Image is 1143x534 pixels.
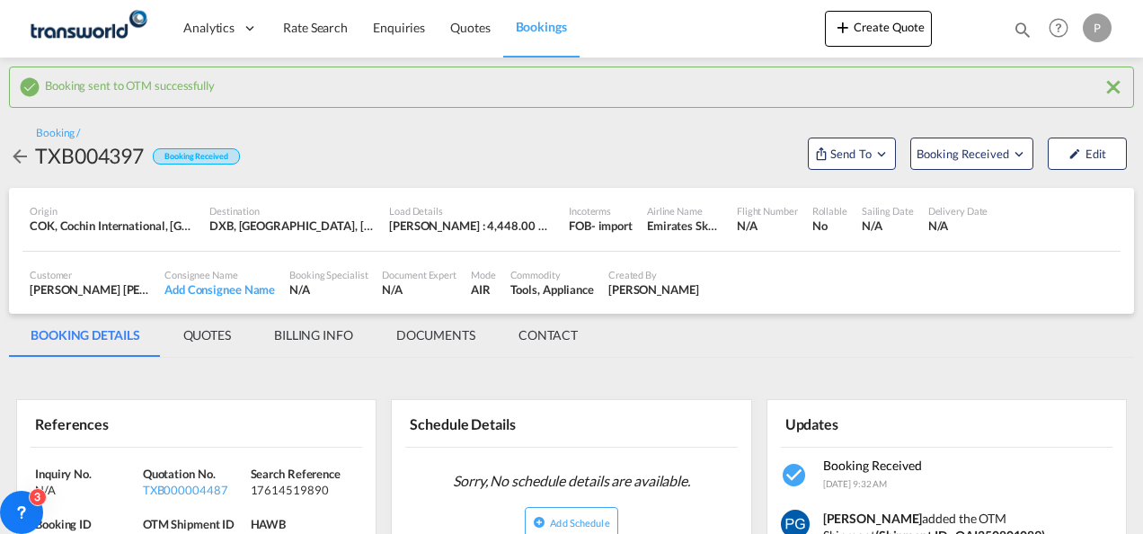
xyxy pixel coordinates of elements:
div: Load Details [389,204,554,218]
div: N/A [862,218,914,234]
div: N/A [382,281,456,298]
div: References [31,407,193,439]
div: Booking Specialist [289,268,368,281]
div: P [1083,13,1112,42]
span: Booking sent to OTM successfully [45,74,215,93]
span: HAWB [251,517,287,531]
div: N/A [928,218,988,234]
div: Destination [209,204,375,218]
md-icon: icon-checkbox-marked-circle [19,76,40,98]
md-tab-item: CONTACT [497,314,599,357]
div: No [812,218,847,234]
div: N/A [737,218,798,234]
img: f753ae806dec11f0841701cdfdf085c0.png [27,8,148,49]
div: Emirates SkyCargo [647,218,722,234]
div: AIR [471,281,496,298]
div: Airline Name [647,204,722,218]
md-icon: icon-checkbox-marked-circle [781,461,810,490]
div: Document Expert [382,268,456,281]
md-tab-item: DOCUMENTS [375,314,497,357]
md-tab-item: BOOKING DETAILS [9,314,162,357]
md-icon: icon-close [1103,76,1124,98]
div: Help [1043,13,1083,45]
strong: [PERSON_NAME] [823,511,923,526]
md-icon: icon-plus 400-fg [832,16,854,38]
md-tab-item: BILLING INFO [253,314,375,357]
md-icon: icon-magnify [1013,20,1032,40]
span: Booking ID [35,517,92,531]
div: N/A [35,482,138,498]
md-icon: icon-arrow-left [9,146,31,167]
div: Delivery Date [928,204,988,218]
button: icon-plus 400-fgCreate Quote [825,11,932,47]
span: Search Reference [251,467,341,481]
span: Bookings [516,19,567,34]
div: Mode [471,268,496,281]
span: Add Schedule [550,517,609,529]
span: Send To [828,145,873,163]
div: Tools, Appliance [510,281,594,298]
div: Rollable [812,204,847,218]
div: Add Consignee Name [164,281,275,298]
span: Rate Search [283,20,348,35]
div: FOB [569,218,591,234]
span: Sorry, No schedule details are available. [446,464,697,498]
span: Help [1043,13,1074,43]
div: Booking / [36,126,80,141]
span: Booking Received [917,145,1011,163]
md-icon: icon-pencil [1068,147,1081,160]
div: Created By [608,268,699,281]
div: Sailing Date [862,204,914,218]
div: N/A [289,281,368,298]
div: TXB000004487 [143,482,246,498]
div: 17614519890 [251,482,354,498]
div: Origin [30,204,195,218]
md-icon: icon-plus-circle [533,516,545,529]
div: COK, Cochin International, Cochin, India, Indian Subcontinent, Asia Pacific [30,218,195,234]
span: Booking Received [823,458,922,473]
md-tab-item: QUOTES [162,314,253,357]
div: Pradhesh Gautham [608,281,699,298]
span: [DATE] 9:32 AM [823,478,888,489]
div: icon-magnify [1013,20,1032,47]
div: Schedule Details [405,407,568,439]
div: Customer [30,268,150,281]
span: OTM Shipment ID [143,517,235,531]
div: Updates [781,407,944,439]
span: Inquiry No. [35,467,92,481]
div: Flight Number [737,204,798,218]
button: Open demo menu [808,138,896,170]
div: [PERSON_NAME] : 4,448.00 KG | Volumetric Wt : 4,448.00 KG | Chargeable Wt : 4,448.00 KG [389,218,554,234]
div: Incoterms [569,204,633,218]
div: Booking Received [153,148,239,165]
div: TXB004397 [35,141,144,170]
div: - import [591,218,633,234]
div: icon-arrow-left [9,141,35,170]
md-pagination-wrapper: Use the left and right arrow keys to navigate between tabs [9,314,599,357]
span: Quotation No. [143,467,216,481]
button: icon-pencilEdit [1048,138,1127,170]
span: Enquiries [373,20,425,35]
div: Consignee Name [164,268,275,281]
span: Analytics [183,19,235,37]
div: DXB, Dubai International, Dubai, United Arab Emirates, Middle East, Middle East [209,218,375,234]
span: Quotes [450,20,490,35]
button: Open demo menu [910,138,1033,170]
div: Commodity [510,268,594,281]
div: [PERSON_NAME] [PERSON_NAME] [30,281,150,298]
